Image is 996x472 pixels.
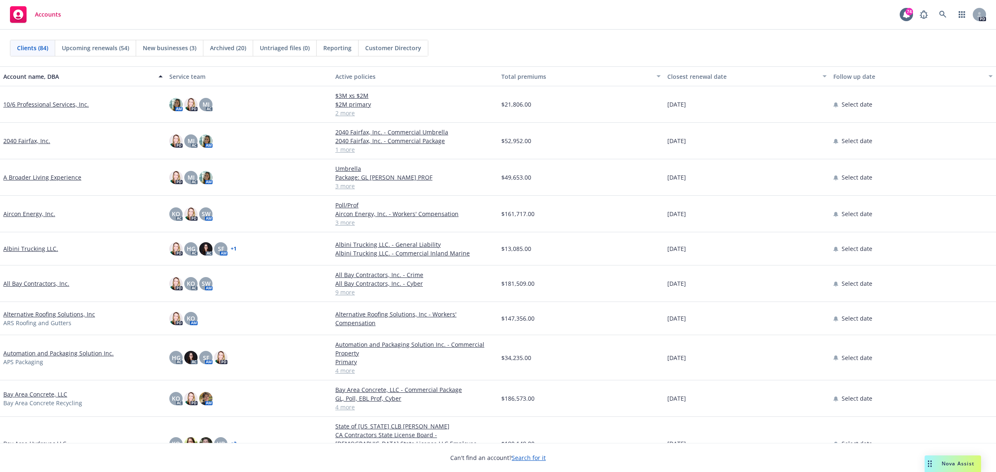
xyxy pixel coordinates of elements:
[218,244,224,253] span: SF
[833,72,984,81] div: Follow up date
[166,66,332,86] button: Service team
[184,437,198,450] img: photo
[169,72,329,81] div: Service team
[501,439,535,448] span: $190,149.00
[3,136,50,145] a: 2040 Fairfax, Inc.
[842,209,872,218] span: Select date
[667,100,686,109] span: [DATE]
[667,209,686,218] span: [DATE]
[187,314,195,323] span: KO
[335,249,495,258] a: Albini Trucking LLC. - Commercial Inland Marine
[169,98,183,111] img: photo
[199,171,212,184] img: photo
[954,6,970,23] a: Switch app
[187,279,195,288] span: KO
[335,279,495,288] a: All Bay Contractors, Inc. - Cyber
[664,66,830,86] button: Closest renewal date
[3,439,66,448] a: Bay Area Hydrovac LLC
[335,394,495,403] a: GL, Poll, EBL Prof, Cyber
[172,394,180,403] span: KO
[188,136,195,145] span: MJ
[667,279,686,288] span: [DATE]
[501,209,535,218] span: $161,717.00
[199,437,212,450] img: photo
[3,358,43,366] span: APS Packaging
[231,441,237,446] a: + 2
[35,11,61,18] span: Accounts
[501,244,531,253] span: $13,085.00
[335,270,495,279] a: All Bay Contractors, Inc. - Crime
[335,422,495,431] a: State of [US_STATE] CLB [PERSON_NAME]
[3,399,82,407] span: Bay Area Concrete Recycling
[667,394,686,403] span: [DATE]
[335,288,495,297] a: 9 more
[172,439,180,448] span: KO
[842,136,872,145] span: Select date
[335,218,495,227] a: 3 more
[184,392,198,405] img: photo
[842,394,872,403] span: Select date
[335,340,495,358] a: Automation and Packaging Solution Inc. - Commercial Property
[842,244,872,253] span: Select date
[842,100,872,109] span: Select date
[667,353,686,362] span: [DATE]
[335,100,495,109] a: $2M primary
[842,353,872,362] span: Select date
[323,44,352,52] span: Reporting
[501,100,531,109] span: $21,806.00
[217,439,225,448] span: HB
[199,392,212,405] img: photo
[667,136,686,145] span: [DATE]
[203,353,209,362] span: SF
[667,314,686,323] span: [DATE]
[925,455,935,472] div: Drag to move
[260,44,310,52] span: Untriaged files (0)
[335,310,495,327] a: Alternative Roofing Solutions, Inc - Workers' Compensation
[335,91,495,100] a: $3M xs $2M
[335,182,495,190] a: 3 more
[184,351,198,364] img: photo
[3,279,69,288] a: All Bay Contractors, Inc.
[842,279,872,288] span: Select date
[335,358,495,366] a: Primary
[501,353,531,362] span: $34,235.00
[184,207,198,221] img: photo
[214,351,227,364] img: photo
[501,279,535,288] span: $181,509.00
[3,244,58,253] a: Albini Trucking LLC.
[935,6,951,23] a: Search
[667,72,818,81] div: Closest renewal date
[335,201,495,209] a: Poll/Prof
[501,394,535,403] span: $186,573.00
[830,66,996,86] button: Follow up date
[3,100,89,109] a: 10/6 Professional Services, Inc.
[3,173,81,182] a: A Broader Living Experience
[365,44,421,52] span: Customer Directory
[210,44,246,52] span: Archived (20)
[335,164,495,173] a: Umbrella
[202,279,210,288] span: SW
[231,246,237,251] a: + 1
[942,460,974,467] span: Nova Assist
[3,72,154,81] div: Account name, DBA
[172,209,180,218] span: KO
[667,439,686,448] span: [DATE]
[335,128,495,136] a: 2040 Fairfax, Inc. - Commercial Umbrella
[335,366,495,375] a: 4 more
[188,173,195,182] span: MJ
[501,72,652,81] div: Total premiums
[335,240,495,249] a: Albini Trucking LLC. - General Liability
[3,349,114,358] a: Automation and Packaging Solution Inc.
[335,136,495,145] a: 2040 Fairfax, Inc. - Commercial Package
[203,100,210,109] span: MJ
[199,242,212,255] img: photo
[498,66,664,86] button: Total premiums
[335,173,495,182] a: Package: GL [PERSON_NAME] PROF
[169,171,183,184] img: photo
